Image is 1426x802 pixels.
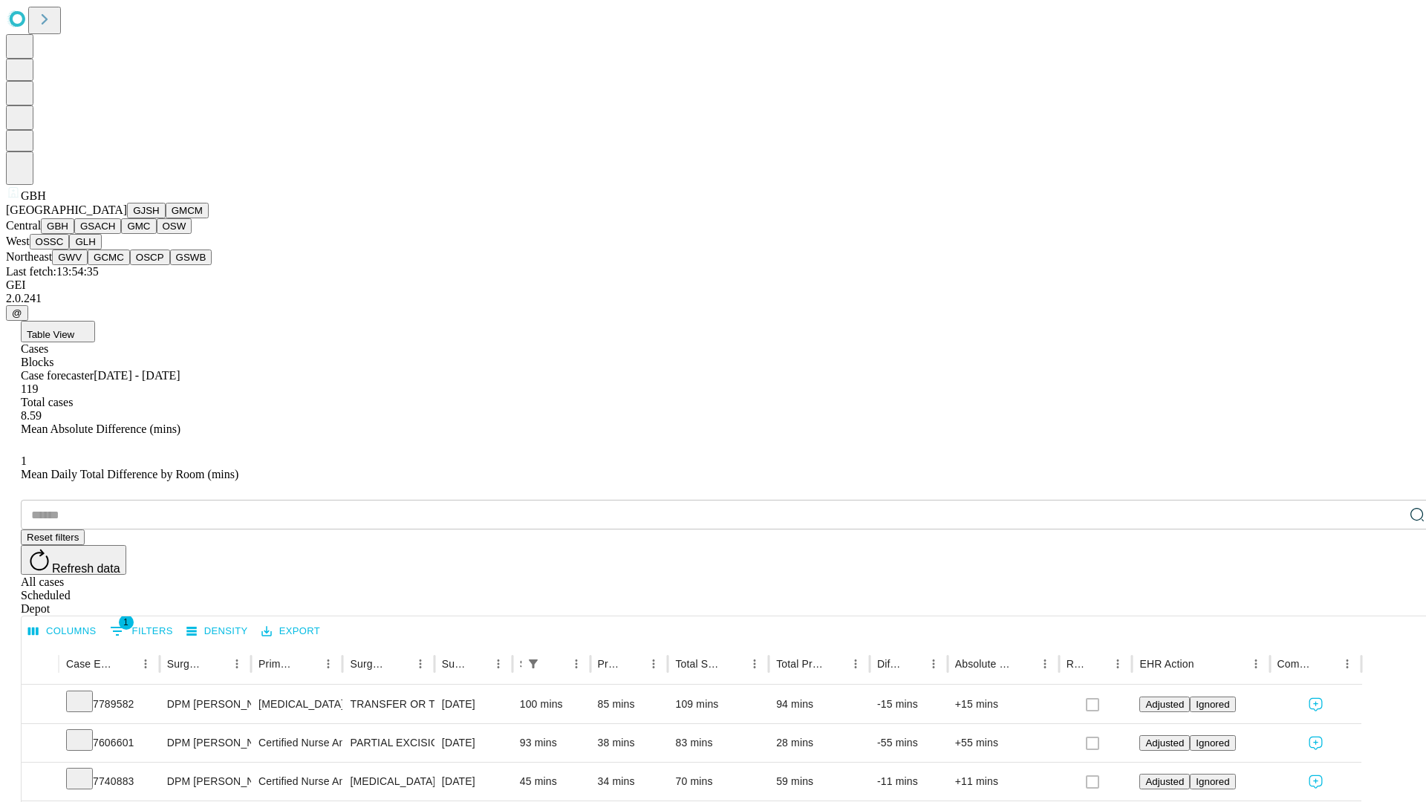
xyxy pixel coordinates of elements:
[442,685,505,723] div: [DATE]
[467,653,488,674] button: Sort
[350,763,426,801] div: [MEDICAL_DATA] METATARSOPHALANGEAL JOINT
[776,685,862,723] div: 94 mins
[776,658,823,670] div: Total Predicted Duration
[350,724,426,762] div: PARTIAL EXCISION TARSAL OR [MEDICAL_DATA]
[66,763,152,801] div: 7740883
[442,724,505,762] div: [DATE]
[545,653,566,674] button: Sort
[258,620,324,643] button: Export
[877,658,901,670] div: Difference
[29,769,51,795] button: Expand
[21,545,126,575] button: Refresh data
[675,724,761,762] div: 83 mins
[6,250,52,263] span: Northeast
[923,653,944,674] button: Menu
[1337,653,1358,674] button: Menu
[6,219,41,232] span: Central
[1067,658,1086,670] div: Resolved in EHR
[135,653,156,674] button: Menu
[88,250,130,265] button: GCMC
[520,658,521,670] div: Scheduled In Room Duration
[1139,774,1190,789] button: Adjusted
[121,218,156,234] button: GMC
[824,653,845,674] button: Sort
[1196,699,1229,710] span: Ignored
[442,763,505,801] div: [DATE]
[1014,653,1035,674] button: Sort
[6,235,30,247] span: West
[21,409,42,422] span: 8.59
[69,234,101,250] button: GLH
[170,250,212,265] button: GSWB
[6,305,28,321] button: @
[566,653,587,674] button: Menu
[598,685,661,723] div: 85 mins
[520,685,583,723] div: 100 mins
[350,658,387,670] div: Surgery Name
[297,653,318,674] button: Sort
[52,562,120,575] span: Refresh data
[410,653,431,674] button: Menu
[1196,776,1229,787] span: Ignored
[776,724,862,762] div: 28 mins
[744,653,765,674] button: Menu
[21,468,238,480] span: Mean Daily Total Difference by Room (mins)
[6,292,1420,305] div: 2.0.241
[258,658,296,670] div: Primary Service
[955,763,1052,801] div: +11 mins
[258,763,335,801] div: Certified Nurse Anesthetist
[206,653,227,674] button: Sort
[723,653,744,674] button: Sort
[520,763,583,801] div: 45 mins
[675,685,761,723] div: 109 mins
[66,724,152,762] div: 7606601
[877,685,940,723] div: -15 mins
[523,653,544,674] div: 1 active filter
[1190,735,1235,751] button: Ignored
[598,724,661,762] div: 38 mins
[877,763,940,801] div: -11 mins
[21,382,38,395] span: 119
[1139,735,1190,751] button: Adjusted
[598,763,661,801] div: 34 mins
[318,653,339,674] button: Menu
[27,532,79,543] span: Reset filters
[1145,699,1184,710] span: Adjusted
[1190,774,1235,789] button: Ignored
[258,685,335,723] div: [MEDICAL_DATA]
[21,321,95,342] button: Table View
[167,724,244,762] div: DPM [PERSON_NAME]
[598,658,622,670] div: Predicted In Room Duration
[1196,653,1217,674] button: Sort
[1139,658,1194,670] div: EHR Action
[25,620,100,643] button: Select columns
[520,724,583,762] div: 93 mins
[523,653,544,674] button: Show filters
[6,265,99,278] span: Last fetch: 13:54:35
[675,763,761,801] div: 70 mins
[167,658,204,670] div: Surgeon Name
[1145,776,1184,787] span: Adjusted
[183,620,252,643] button: Density
[442,658,466,670] div: Surgery Date
[776,763,862,801] div: 59 mins
[258,724,335,762] div: Certified Nurse Anesthetist
[106,619,177,643] button: Show filters
[52,250,88,265] button: GWV
[66,658,113,670] div: Case Epic Id
[27,329,74,340] span: Table View
[21,423,180,435] span: Mean Absolute Difference (mins)
[389,653,410,674] button: Sort
[21,189,46,202] span: GBH
[66,685,152,723] div: 7789582
[41,218,74,234] button: GBH
[30,234,70,250] button: OSSC
[12,307,22,319] span: @
[166,203,209,218] button: GMCM
[1196,737,1229,749] span: Ignored
[845,653,866,674] button: Menu
[119,615,134,630] span: 1
[1277,658,1315,670] div: Comments
[1035,653,1055,674] button: Menu
[1087,653,1107,674] button: Sort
